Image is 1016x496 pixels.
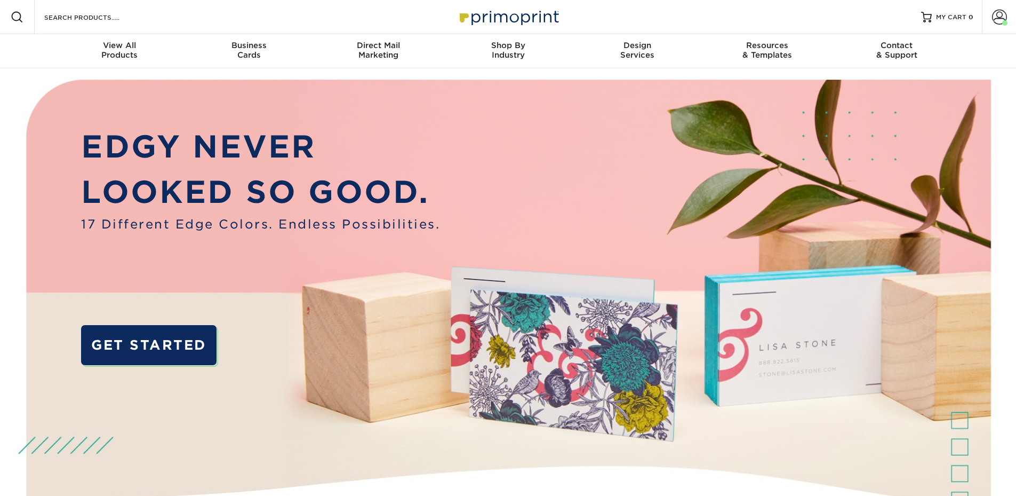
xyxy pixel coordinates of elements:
[314,41,443,50] span: Direct Mail
[314,41,443,60] div: Marketing
[43,11,147,23] input: SEARCH PRODUCTS.....
[936,13,966,22] span: MY CART
[55,41,185,60] div: Products
[55,34,185,68] a: View AllProducts
[573,34,702,68] a: DesignServices
[443,41,573,60] div: Industry
[443,34,573,68] a: Shop ByIndustry
[969,13,973,21] span: 0
[443,41,573,50] span: Shop By
[81,169,440,215] p: LOOKED SO GOOD.
[314,34,443,68] a: Direct MailMarketing
[573,41,702,60] div: Services
[184,41,314,50] span: Business
[573,41,702,50] span: Design
[55,41,185,50] span: View All
[455,5,562,28] img: Primoprint
[184,34,314,68] a: BusinessCards
[832,34,962,68] a: Contact& Support
[702,41,832,50] span: Resources
[832,41,962,50] span: Contact
[832,41,962,60] div: & Support
[702,34,832,68] a: Resources& Templates
[81,325,216,365] a: GET STARTED
[702,41,832,60] div: & Templates
[81,215,440,233] span: 17 Different Edge Colors. Endless Possibilities.
[81,124,440,170] p: EDGY NEVER
[184,41,314,60] div: Cards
